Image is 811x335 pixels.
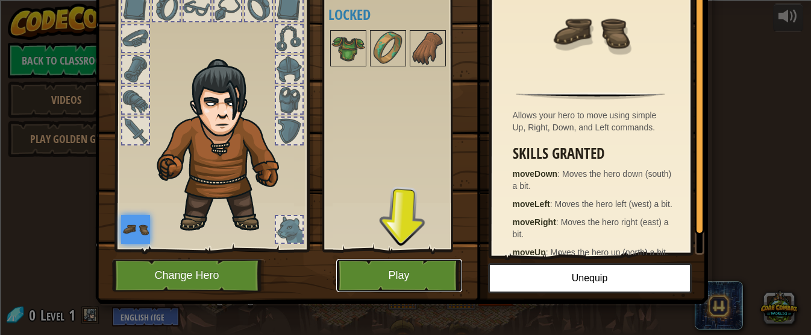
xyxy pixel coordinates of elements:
div: Allows your hero to move using simple Up, Right, Down, and Left commands. [513,109,675,133]
img: hr.png [516,92,665,100]
h3: Skills Granted [513,145,675,162]
span: Moves the hero up (north) a bit. [551,247,668,257]
button: Unequip [488,263,692,293]
button: Play [336,259,462,292]
span: : [550,199,555,209]
h4: Locked [328,7,471,22]
div: Move To ... [5,81,806,92]
span: : [556,217,561,227]
span: Moves the hero left (west) a bit. [555,199,672,209]
button: Change Hero [112,259,265,292]
img: portrait.png [411,31,445,65]
span: : [557,169,562,179]
strong: moveDown [513,169,558,179]
strong: moveRight [513,217,556,227]
div: Move To ... [5,27,806,37]
div: Sign out [5,59,806,70]
strong: moveUp [513,247,546,257]
div: Sort New > Old [5,16,806,27]
span: Moves the hero down (south) a bit. [513,169,672,191]
strong: moveLeft [513,199,550,209]
div: Sort A > Z [5,5,806,16]
div: Options [5,48,806,59]
span: Moves the hero right (east) a bit. [513,217,669,239]
span: : [546,247,551,257]
img: portrait.png [121,215,150,244]
div: Delete [5,37,806,48]
img: hair_2.png [151,59,299,234]
div: Rename [5,70,806,81]
img: portrait.png [331,31,365,65]
img: portrait.png [371,31,405,65]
